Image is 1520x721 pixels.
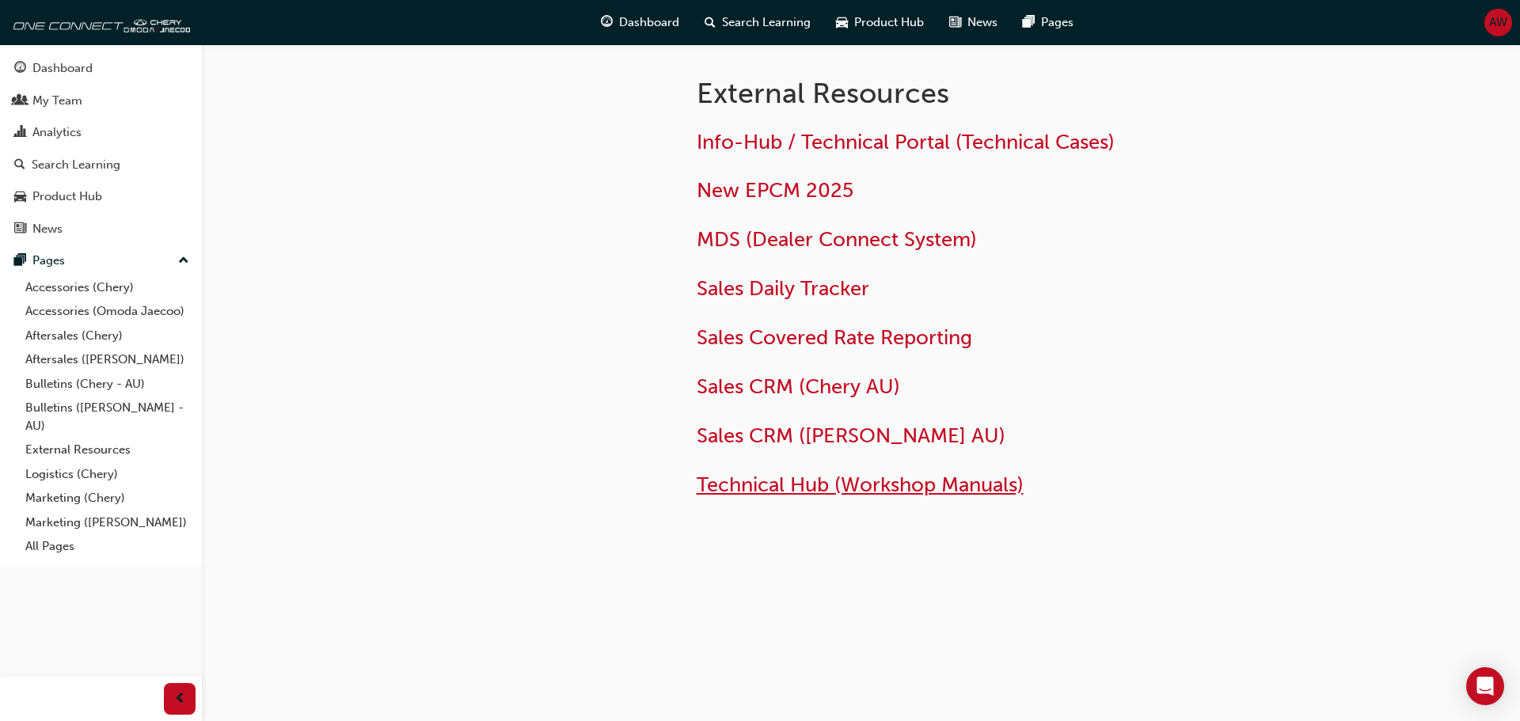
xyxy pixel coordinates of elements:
[1489,13,1507,32] span: AW
[6,54,196,83] a: Dashboard
[6,214,196,244] a: News
[19,510,196,535] a: Marketing ([PERSON_NAME])
[32,92,82,110] div: My Team
[19,462,196,487] a: Logistics (Chery)
[949,13,961,32] span: news-icon
[178,251,189,271] span: up-icon
[823,6,937,39] a: car-iconProduct Hub
[6,246,196,275] button: Pages
[854,13,924,32] span: Product Hub
[697,423,1005,448] a: Sales CRM ([PERSON_NAME] AU)
[1023,13,1035,32] span: pages-icon
[32,252,65,270] div: Pages
[14,254,26,268] span: pages-icon
[937,6,1010,39] a: news-iconNews
[32,156,120,174] div: Search Learning
[705,13,716,32] span: search-icon
[697,227,977,252] a: MDS (Dealer Connect System)
[697,374,900,399] a: Sales CRM (Chery AU)
[32,220,63,238] div: News
[6,118,196,147] a: Analytics
[697,472,1024,497] a: Technical Hub (Workshop Manuals)
[697,130,1115,154] a: Info-Hub / Technical Portal (Technical Cases)
[6,150,196,180] a: Search Learning
[19,275,196,300] a: Accessories (Chery)
[19,372,196,397] a: Bulletins (Chery - AU)
[19,534,196,559] a: All Pages
[14,158,25,173] span: search-icon
[1484,9,1512,36] button: AW
[697,76,1216,111] h1: External Resources
[32,123,82,142] div: Analytics
[174,689,186,709] span: prev-icon
[588,6,692,39] a: guage-iconDashboard
[601,13,613,32] span: guage-icon
[14,222,26,237] span: news-icon
[619,13,679,32] span: Dashboard
[8,6,190,38] img: oneconnect
[19,299,196,324] a: Accessories (Omoda Jaecoo)
[19,324,196,348] a: Aftersales (Chery)
[14,190,26,204] span: car-icon
[32,188,102,206] div: Product Hub
[19,486,196,510] a: Marketing (Chery)
[1010,6,1086,39] a: pages-iconPages
[1041,13,1073,32] span: Pages
[697,276,869,301] a: Sales Daily Tracker
[6,182,196,211] a: Product Hub
[19,438,196,462] a: External Resources
[14,94,26,108] span: people-icon
[14,62,26,76] span: guage-icon
[32,59,93,78] div: Dashboard
[1466,667,1504,705] div: Open Intercom Messenger
[19,347,196,372] a: Aftersales ([PERSON_NAME])
[722,13,811,32] span: Search Learning
[697,178,853,203] a: New EPCM 2025
[19,396,196,438] a: Bulletins ([PERSON_NAME] - AU)
[692,6,823,39] a: search-iconSearch Learning
[967,13,997,32] span: News
[14,126,26,140] span: chart-icon
[6,51,196,246] button: DashboardMy TeamAnalyticsSearch LearningProduct HubNews
[697,325,972,350] a: Sales Covered Rate Reporting
[836,13,848,32] span: car-icon
[6,86,196,116] a: My Team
